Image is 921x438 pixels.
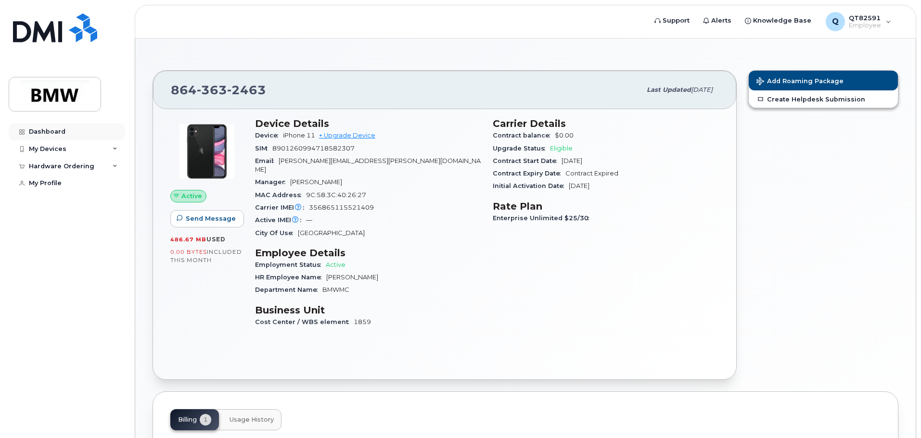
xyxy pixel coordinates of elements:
[309,204,374,211] span: 356865115521409
[170,236,206,243] span: 486.67 MB
[319,132,375,139] a: + Upgrade Device
[255,157,481,173] span: [PERSON_NAME][EMAIL_ADDRESS][PERSON_NAME][DOMAIN_NAME]
[290,178,342,186] span: [PERSON_NAME]
[230,416,274,424] span: Usage History
[255,261,326,268] span: Employment Status
[749,71,898,90] button: Add Roaming Package
[493,170,565,177] span: Contract Expiry Date
[493,157,562,164] span: Contract Start Date
[756,77,844,87] span: Add Roaming Package
[186,214,236,223] span: Send Message
[326,274,378,281] span: [PERSON_NAME]
[255,132,283,139] span: Device
[255,229,298,237] span: City Of Use
[749,90,898,108] a: Create Helpdesk Submission
[562,157,582,164] span: [DATE]
[306,191,366,199] span: 9C:58:3C:40:26:27
[171,83,266,97] span: 864
[493,182,569,189] span: Initial Activation Date
[170,210,244,227] button: Send Message
[255,286,322,293] span: Department Name
[569,182,589,189] span: [DATE]
[255,145,272,152] span: SIM
[647,86,691,93] span: Last updated
[322,286,349,293] span: BMWMC
[298,229,365,237] span: [GEOGRAPHIC_DATA]
[255,157,279,164] span: Email
[255,118,481,129] h3: Device Details
[227,83,266,97] span: 2463
[354,318,371,325] span: 1859
[181,191,202,200] span: Active
[326,261,345,268] span: Active
[255,204,309,211] span: Carrier IMEI
[178,123,236,180] img: iPhone_11.jpg
[493,132,555,139] span: Contract balance
[255,191,306,199] span: MAC Address
[565,170,618,177] span: Contract Expired
[255,247,481,259] h3: Employee Details
[493,118,719,129] h3: Carrier Details
[493,200,719,212] h3: Rate Plan
[206,236,226,243] span: used
[255,304,481,316] h3: Business Unit
[493,214,594,222] span: Enterprise Unlimited $25/30
[170,249,207,255] span: 0.00 Bytes
[283,132,315,139] span: iPhone 11
[255,318,354,325] span: Cost Center / WBS element
[197,83,227,97] span: 363
[550,145,573,152] span: Eligible
[255,178,290,186] span: Manager
[255,216,306,224] span: Active IMEI
[306,216,312,224] span: —
[879,396,914,431] iframe: Messenger Launcher
[555,132,574,139] span: $0.00
[493,145,550,152] span: Upgrade Status
[272,145,355,152] span: 8901260994718582307
[255,274,326,281] span: HR Employee Name
[691,86,713,93] span: [DATE]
